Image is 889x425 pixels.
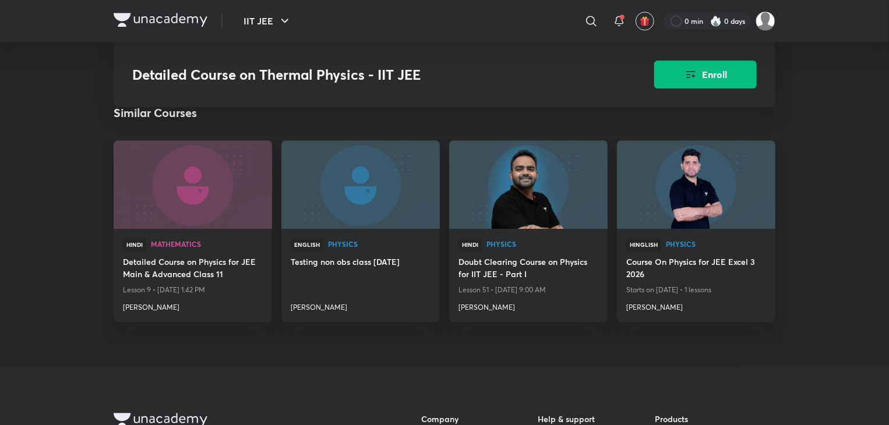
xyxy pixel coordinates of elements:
[458,238,482,251] span: Hindi
[458,256,598,282] a: Doubt Clearing Course on Physics for IIT JEE - Part I
[151,240,263,247] span: Mathematics
[328,240,431,249] a: Physics
[666,240,766,247] span: Physics
[636,12,654,30] button: avatar
[756,11,775,31] img: Samadrita
[710,15,722,27] img: streak
[237,9,299,33] button: IIT JEE
[123,256,263,282] a: Detailed Course on Physics for JEE Main & Advanced Class 11
[617,140,775,229] a: new-thumbnail
[654,61,757,88] button: Enroll
[291,238,323,251] span: English
[421,413,538,425] h6: Company
[626,256,766,282] a: Course On Physics for JEE Excel 3 2026
[114,104,197,122] h2: Similar Courses
[123,297,263,313] a: [PERSON_NAME]
[114,13,207,30] a: Company Logo
[123,238,146,251] span: Hindi
[114,140,272,229] a: new-thumbnail
[458,282,598,297] p: Lesson 51 • [DATE] 9:00 AM
[151,240,263,249] a: Mathematics
[626,297,766,313] a: [PERSON_NAME]
[328,240,431,247] span: Physics
[615,139,777,229] img: new-thumbnail
[626,238,661,251] span: Hinglish
[291,297,431,313] a: [PERSON_NAME]
[281,140,440,229] a: new-thumbnail
[132,66,588,83] h3: Detailed Course on Thermal Physics - IIT JEE
[280,139,441,229] img: new-thumbnail
[123,282,263,297] p: Lesson 9 • [DATE] 1:42 PM
[666,240,766,249] a: Physics
[626,282,766,297] p: Starts on [DATE] • 1 lessons
[447,139,609,229] img: new-thumbnail
[112,139,273,229] img: new-thumbnail
[114,13,207,27] img: Company Logo
[449,140,608,229] a: new-thumbnail
[640,16,650,26] img: avatar
[655,413,772,425] h6: Products
[458,297,598,313] a: [PERSON_NAME]
[486,240,598,247] span: Physics
[538,413,655,425] h6: Help & support
[486,240,598,249] a: Physics
[291,256,431,270] a: Testing non obs class [DATE]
